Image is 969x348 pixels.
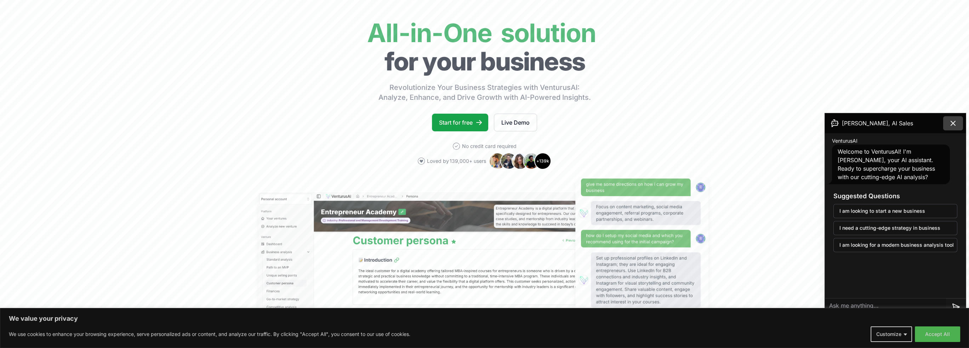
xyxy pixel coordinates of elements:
img: Avatar 2 [500,153,517,170]
a: Start for free [432,114,488,131]
button: Customize [871,326,912,342]
img: website_grey.svg [11,18,17,24]
div: Domínio [37,42,54,46]
img: Avatar 1 [489,153,506,170]
div: v 4.0.25 [20,11,35,17]
span: [PERSON_NAME], AI Sales [842,119,913,127]
p: We value your privacy [9,314,960,323]
img: logo_orange.svg [11,11,17,17]
a: Live Demo [494,114,537,131]
span: VenturusAI [832,137,857,144]
img: Avatar 4 [523,153,540,170]
button: Accept All [915,326,960,342]
img: Avatar 3 [512,153,529,170]
div: Domínio: [DOMAIN_NAME] [18,18,79,24]
span: Welcome to VenturusAI! I'm [PERSON_NAME], your AI assistant. Ready to supercharge your business w... [838,148,935,181]
img: tab_keywords_by_traffic_grey.svg [75,41,80,47]
p: We use cookies to enhance your browsing experience, serve personalized ads or content, and analyz... [9,330,410,338]
h3: Suggested Questions [833,191,957,201]
button: I am looking for a modern business analysis tool [833,238,957,252]
div: Palavras-chave [82,42,114,46]
img: tab_domain_overview_orange.svg [29,41,35,47]
button: I need a cutting-edge strategy in business [833,221,957,235]
button: I am looking to start a new business [833,204,957,218]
